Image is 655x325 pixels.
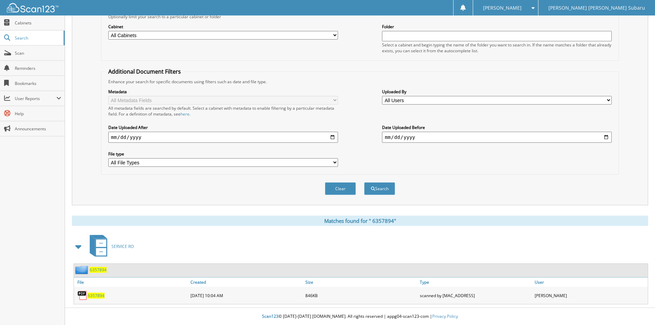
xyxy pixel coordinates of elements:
span: Scan [15,50,61,56]
label: Cabinet [108,24,338,30]
span: S E R V I C E R O [111,243,134,249]
span: Bookmarks [15,80,61,86]
div: Enhance your search for specific documents using filters such as date and file type. [105,79,615,85]
span: Reminders [15,65,61,71]
img: scan123-logo-white.svg [7,3,58,12]
a: Privacy Policy [432,313,458,319]
legend: Additional Document Filters [105,68,184,75]
span: [PERSON_NAME] [483,6,522,10]
a: Created [189,278,304,287]
div: Optionally limit your search to a particular cabinet or folder [105,14,615,20]
iframe: Chat Widget [621,292,655,325]
div: © [DATE]-[DATE] [DOMAIN_NAME]. All rights reserved | appg04-scan123-com | [65,308,655,325]
div: Select a cabinet and begin typing the name of the folder you want to search in. If the name match... [382,42,612,54]
span: User Reports [15,96,56,101]
span: Scan123 [262,313,279,319]
div: [PERSON_NAME] [533,289,648,302]
span: [PERSON_NAME] [PERSON_NAME] Subaru [548,6,645,10]
div: 846KB [304,289,418,302]
div: scanned by [MAC_ADDRESS] [418,289,533,302]
button: Search [364,182,395,195]
label: Folder [382,24,612,30]
span: Announcements [15,126,61,132]
a: SERVICE RO [86,233,134,260]
span: Search [15,35,60,41]
label: Metadata [108,89,338,95]
a: here [181,111,189,117]
label: Date Uploaded Before [382,124,612,130]
button: Clear [325,182,356,195]
a: User [533,278,648,287]
label: Uploaded By [382,89,612,95]
span: 6 3 5 7 8 9 4 [88,293,105,299]
span: 6 3 5 7 8 9 4 [90,267,107,273]
a: 6357894 [88,293,105,299]
input: end [382,132,612,143]
a: Size [304,278,418,287]
div: Matches found for " 6357894" [72,216,648,226]
a: File [74,278,189,287]
img: folder2.png [75,266,90,274]
label: File type [108,151,338,157]
div: All metadata fields are searched by default. Select a cabinet with metadata to enable filtering b... [108,105,338,117]
span: Help [15,111,61,117]
span: Cabinets [15,20,61,26]
input: start [108,132,338,143]
a: 6357894 [90,267,107,273]
a: Type [418,278,533,287]
img: PDF.png [77,290,88,301]
div: [DATE] 10:04 AM [189,289,304,302]
label: Date Uploaded After [108,124,338,130]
